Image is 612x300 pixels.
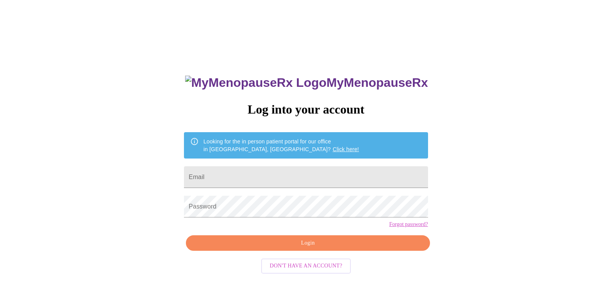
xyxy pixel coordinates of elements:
button: Login [186,235,430,251]
a: Don't have an account? [259,262,353,269]
span: Don't have an account? [270,261,342,271]
button: Don't have an account? [261,259,351,274]
div: Looking for the in person patient portal for our office in [GEOGRAPHIC_DATA], [GEOGRAPHIC_DATA]? [203,134,359,156]
img: MyMenopauseRx Logo [185,76,326,90]
a: Click here! [333,146,359,152]
h3: Log into your account [184,102,428,117]
h3: MyMenopauseRx [185,76,428,90]
a: Forgot password? [389,221,428,228]
span: Login [195,238,421,248]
